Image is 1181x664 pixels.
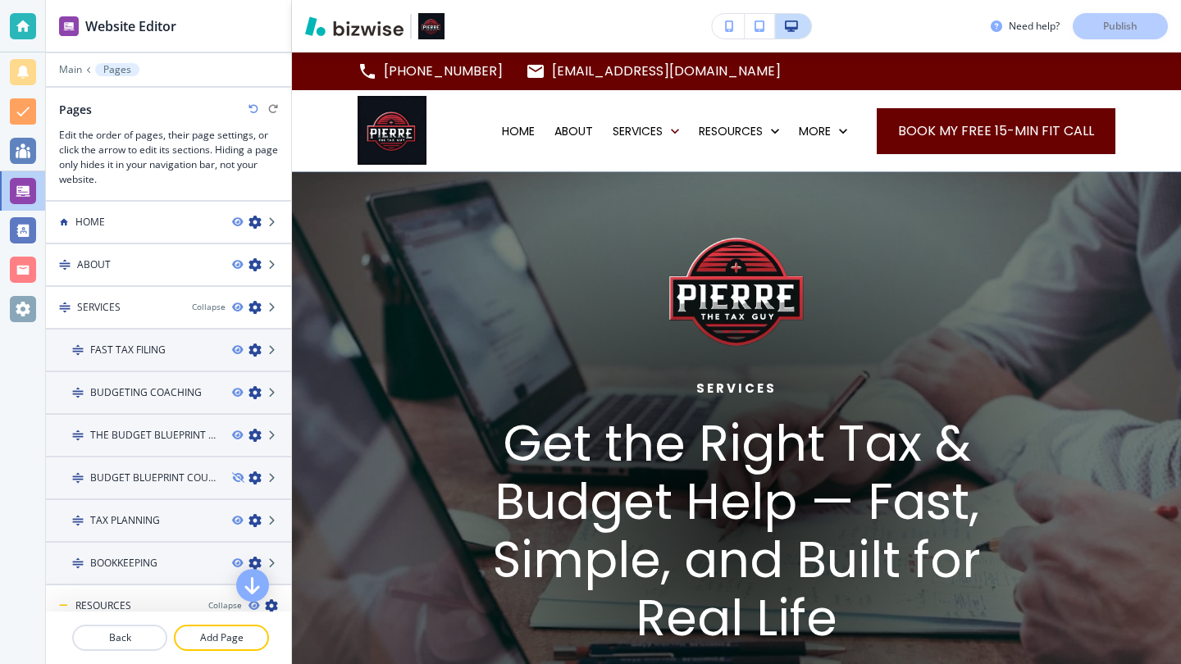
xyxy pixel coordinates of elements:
button: Main [59,64,82,75]
img: Drag [72,387,84,398]
div: DragBUDGET BLUEPRINT COURSE [46,457,291,500]
p: ABOUT [554,123,593,139]
p: [EMAIL_ADDRESS][DOMAIN_NAME] [552,59,781,84]
h4: TAX PLANNING [90,513,160,528]
span: Book My Free 15-Min Fit Call [898,121,1094,141]
a: [EMAIL_ADDRESS][DOMAIN_NAME] [526,59,781,84]
button: Collapse [192,301,226,313]
p: Pages [103,64,131,75]
h4: RESOURCES [75,598,131,613]
p: [PHONE_NUMBER] [384,59,503,84]
img: editor icon [59,16,79,36]
button: Collapse [208,599,242,612]
h4: BUDGETING COACHING [90,385,202,400]
button: Pages [95,63,139,76]
p: RESOURCES [699,123,763,139]
img: Drag [59,259,71,271]
div: DragBUDGETING COACHING [46,372,291,415]
button: Add Page [174,625,269,651]
h2: Pages [59,101,92,118]
img: Drag [72,472,84,484]
img: Pierre The Tax Guy LLC [358,96,426,165]
div: HOME [46,202,291,244]
div: DragFAST TAX FILING [46,330,291,372]
h3: Need help? [1009,19,1060,34]
div: DragSERVICESCollapseDragFAST TAX FILINGDragBUDGETING COACHINGDragTHE BUDGET BLUEPRINT PROGRAMDrag... [46,287,291,585]
p: More [799,123,831,139]
h4: BOOKKEEPING [90,556,157,571]
div: DragBOOKKEEPING [46,543,291,585]
h4: BUDGET BLUEPRINT COURSE [90,471,219,485]
p: SERVICES [613,123,663,139]
img: Drag [72,557,84,569]
p: Add Page [176,630,267,645]
img: Drag [72,344,84,356]
a: [PHONE_NUMBER] [358,59,503,84]
p: Back [74,630,166,645]
p: HOME [502,123,535,139]
h4: FAST TAX FILING [90,343,166,357]
h2: Website Editor [85,16,176,36]
h4: ABOUT [77,257,111,272]
img: Hero Logo [669,225,804,359]
img: Bizwise Logo [305,16,404,36]
h3: Edit the order of pages, their page settings, or click the arrow to edit its sections. Hiding a p... [59,128,278,187]
div: DragTAX PLANNING [46,500,291,543]
p: Get the Right Tax & Budget Help — Fast, Simple, and Built for Real Life [448,415,1025,648]
img: Drag [59,302,71,313]
p: SERVICES [448,379,1025,398]
h4: THE BUDGET BLUEPRINT PROGRAM [90,428,219,443]
button: Back [72,625,167,651]
h4: SERVICES [77,300,121,315]
img: Drag [72,430,84,441]
h4: HOME [75,215,105,230]
a: Book My Free 15-Min Fit Call [877,108,1115,154]
div: DragTHE BUDGET BLUEPRINT PROGRAM [46,415,291,457]
img: Drag [72,515,84,526]
img: Your Logo [418,13,445,39]
div: DragABOUT [46,244,291,287]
